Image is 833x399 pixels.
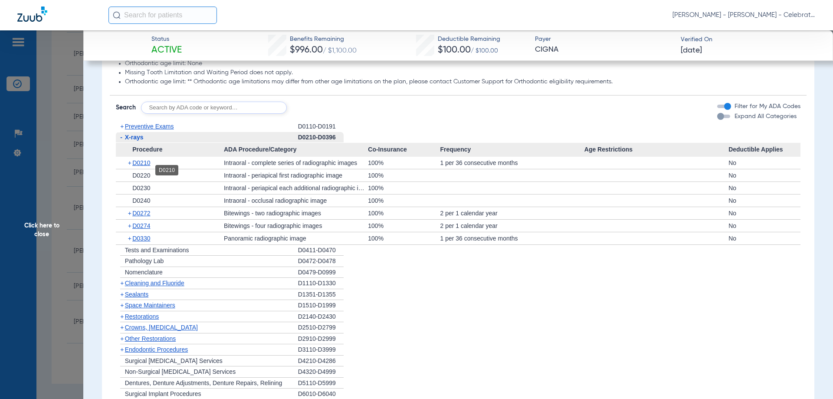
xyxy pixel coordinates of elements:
span: Procedure [116,143,224,157]
div: Panoramic radiographic image [224,232,368,244]
input: Search by ADA code or keyword… [141,102,287,114]
span: / $100.00 [471,48,498,54]
span: Status [151,35,182,44]
span: $996.00 [290,46,323,55]
span: [PERSON_NAME] - [PERSON_NAME] - Celebration Pediatric Dentistry [672,11,816,20]
span: D0210 [132,159,150,166]
span: Co-Insurance [368,143,440,157]
div: No [728,195,800,207]
span: Restorations [125,313,159,320]
div: 100% [368,157,440,169]
span: + [120,280,124,287]
span: Payer [535,35,673,44]
span: + [120,302,124,309]
div: No [728,157,800,169]
span: + [120,324,124,331]
div: 100% [368,169,440,181]
div: D4320-D4999 [298,366,344,378]
li: Missing Tooth Limitation and Waiting Period does not apply. [125,69,801,77]
div: Intraoral - complete series of radiographic images [224,157,368,169]
span: Endodontic Procedures [125,346,188,353]
span: Tests and Examinations [125,247,189,254]
span: Dentures, Denture Adjustments, Denture Repairs, Relining [125,379,282,386]
span: Benefits Remaining [290,35,357,44]
div: Intraoral - periapical first radiographic image [224,169,368,181]
span: Deductible Applies [728,143,800,157]
div: Intraoral - periapical each additional radiographic image [224,182,368,194]
span: Active [151,44,182,56]
div: D0210 [155,165,178,175]
span: D0220 [132,172,150,179]
span: X-rays [125,134,144,141]
div: No [728,182,800,194]
span: + [120,123,124,130]
div: D1110-D1330 [298,278,344,289]
span: + [128,207,133,219]
img: Zuub Logo [17,7,47,22]
span: Expand All Categories [735,113,797,119]
span: Pathology Lab [125,257,164,264]
li: Orthodontic age limit: ** Orthodontic age limitations may differ from other age limitations on th... [125,78,801,86]
span: Preventive Exams [125,123,174,130]
div: 100% [368,195,440,207]
div: D0472-D0478 [298,256,344,267]
span: Age Restrictions [584,143,728,157]
span: D0240 [132,197,150,204]
div: Intraoral - occlusal radiographic image [224,195,368,207]
span: + [128,157,133,169]
span: + [120,313,124,320]
span: Cleaning and Fluoride [125,280,184,287]
span: Nomenclature [125,269,163,276]
span: [DATE] [681,45,702,56]
div: 1 per 36 consecutive months [440,157,584,169]
span: Verified On [681,35,819,44]
div: No [728,220,800,232]
span: / $1,100.00 [323,47,357,54]
label: Filter for My ADA Codes [733,102,800,111]
div: D2510-D2799 [298,322,344,333]
span: + [120,346,124,353]
span: + [128,232,133,244]
div: D2910-D2999 [298,333,344,345]
span: Surgical Implant Procedures [125,390,201,397]
div: D5110-D5999 [298,378,344,389]
div: 100% [368,182,440,194]
span: Crowns, [MEDICAL_DATA] [125,324,198,331]
div: No [728,169,800,181]
input: Search for patients [108,7,217,24]
span: Deductible Remaining [438,35,500,44]
span: Frequency [440,143,584,157]
span: - [120,134,122,141]
span: Space Maintainers [125,302,175,309]
span: Surgical [MEDICAL_DATA] Services [125,357,223,364]
span: + [128,220,133,232]
div: D1510-D1999 [298,300,344,311]
span: $100.00 [438,46,471,55]
span: Non-Surgical [MEDICAL_DATA] Services [125,368,236,375]
iframe: Chat Widget [790,357,833,399]
div: D0210-D0396 [298,132,344,143]
div: No [728,232,800,244]
div: 2 per 1 calendar year [440,220,584,232]
div: D0479-D0999 [298,267,344,278]
span: Other Restorations [125,335,176,342]
span: Sealants [125,291,148,298]
span: Search [116,103,136,112]
div: 2 per 1 calendar year [440,207,584,219]
div: 100% [368,220,440,232]
div: 100% [368,207,440,219]
span: CIGNA [535,44,673,55]
span: D0272 [132,210,150,217]
span: + [120,335,124,342]
span: D0330 [132,235,150,242]
div: D0411-D0470 [298,245,344,256]
div: D1351-D1355 [298,289,344,300]
div: D0110-D0191 [298,121,344,132]
span: D0230 [132,185,150,191]
span: + [120,291,124,298]
div: Bitewings - two radiographic images [224,207,368,219]
div: D4210-D4286 [298,356,344,367]
div: D2140-D2430 [298,311,344,323]
span: D0274 [132,222,150,229]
